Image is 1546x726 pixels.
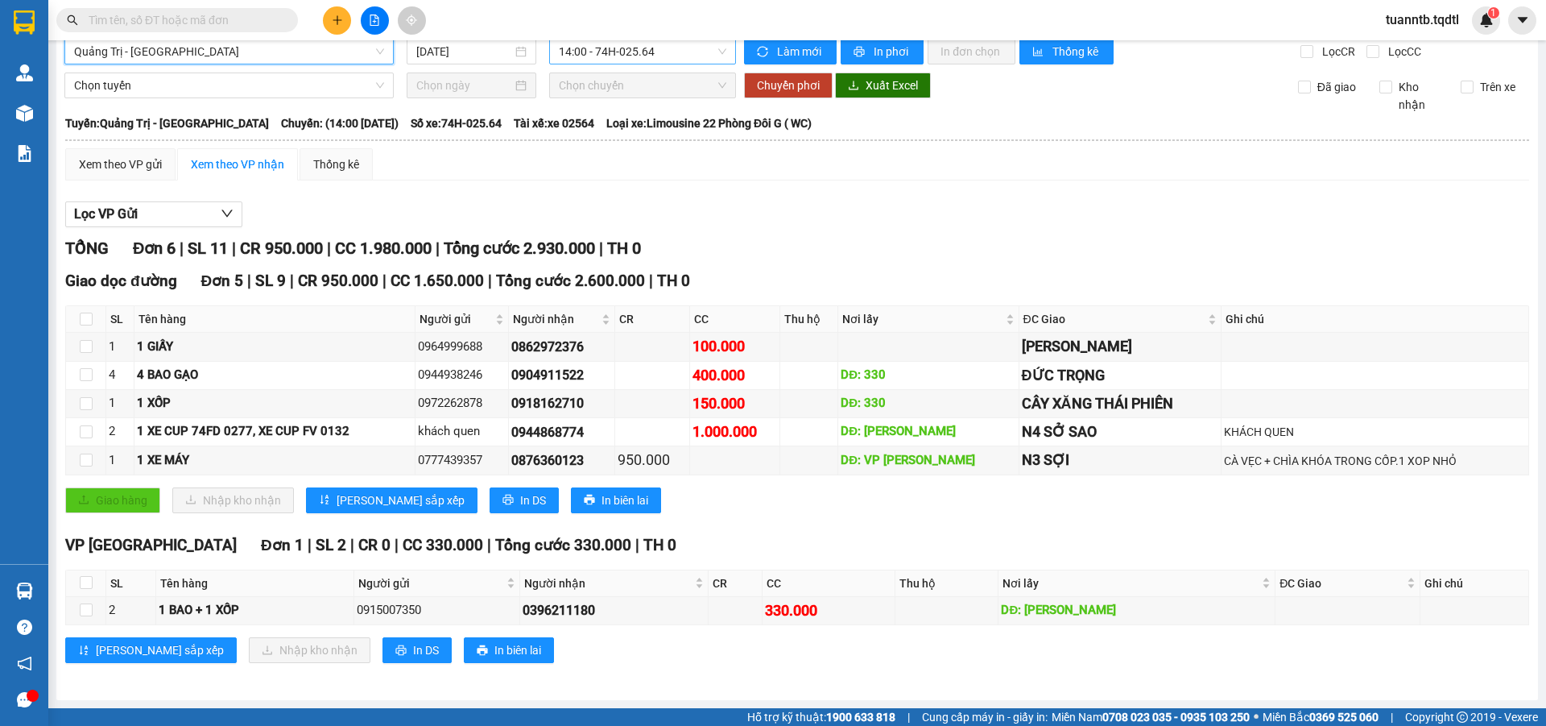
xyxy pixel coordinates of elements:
[313,156,359,173] div: Thống kê
[514,114,594,132] span: Tài xế: xe 02564
[16,64,33,81] img: warehouse-icon
[106,570,156,597] th: SL
[188,239,228,258] span: SL 11
[1382,43,1424,60] span: Lọc CC
[65,272,177,290] span: Giao dọc đường
[511,365,612,385] div: 0904911522
[841,451,1015,471] div: DĐ: VP [PERSON_NAME]
[601,492,648,509] span: In biên lai
[89,11,279,29] input: Tìm tên, số ĐT hoặc mã đơn
[156,570,354,597] th: Tên hàng
[649,272,653,290] span: |
[65,239,109,258] span: TỔNG
[418,366,506,385] div: 0944938246
[109,338,131,357] div: 1
[635,536,639,554] span: |
[1224,452,1526,470] div: CÀ VẸC + CHÌA KHÓA TRONG CỐP.1 XOP NHỎ
[922,708,1048,726] span: Cung cấp máy in - giấy in:
[606,114,812,132] span: Loại xe: Limousine 22 Phòng Đôi G ( WC)
[337,492,465,509] span: [PERSON_NAME] sắp xếp
[1052,43,1101,60] span: Thống kê
[1311,78,1362,96] span: Đã giao
[65,117,269,130] b: Tuyến: Quảng Trị - [GEOGRAPHIC_DATA]
[1373,10,1472,30] span: tuanntb.tqdtl
[249,637,370,663] button: downloadNhập kho nhận
[418,394,506,413] div: 0972262878
[361,6,389,35] button: file-add
[416,77,512,94] input: Chọn ngày
[1420,570,1529,597] th: Ghi chú
[511,393,612,413] div: 0918162710
[335,239,432,258] span: CC 1.980.000
[907,708,910,726] span: |
[74,39,384,64] span: Quảng Trị - Đà Lạt
[1279,575,1403,592] span: ĐC Giao
[159,601,351,620] div: 1 BAO + 1 XỐP
[866,77,918,94] span: Xuất Excel
[418,338,506,357] div: 0964999688
[709,570,763,597] th: CR
[826,711,895,724] strong: 1900 633 818
[757,46,771,59] span: sync
[1001,601,1272,620] div: DĐ: [PERSON_NAME]
[494,641,541,659] span: In biên lai
[109,394,131,413] div: 1
[841,39,924,64] button: printerIn phơi
[319,494,330,507] span: sort-ascending
[79,156,162,173] div: Xem theo VP gửi
[874,43,911,60] span: In phơi
[16,583,33,599] img: warehouse-icon
[841,422,1015,442] div: DĐ: [PERSON_NAME]
[306,487,477,513] button: sort-ascending[PERSON_NAME] sắp xếp
[395,536,399,554] span: |
[1508,6,1536,35] button: caret-down
[513,310,598,328] span: Người nhận
[780,306,838,333] th: Thu hộ
[382,272,386,290] span: |
[765,599,892,622] div: 330.000
[747,708,895,726] span: Hỗ trợ kỹ thuật:
[109,422,131,442] div: 2
[201,272,244,290] span: Đơn 5
[1224,423,1526,441] div: KHÁCH QUEN
[413,641,439,659] span: In DS
[1474,78,1522,96] span: Trên xe
[643,536,676,554] span: TH 0
[134,306,416,333] th: Tên hàng
[599,239,603,258] span: |
[559,73,726,97] span: Chọn chuyến
[1392,78,1449,114] span: Kho nhận
[232,239,236,258] span: |
[17,620,32,635] span: question-circle
[16,105,33,122] img: warehouse-icon
[65,487,160,513] button: uploadGiao hàng
[1490,7,1496,19] span: 1
[96,641,224,659] span: [PERSON_NAME] sắp xếp
[1052,708,1250,726] span: Miền Nam
[137,394,413,413] div: 1 XỐP
[398,6,426,35] button: aim
[1479,13,1494,27] img: icon-new-feature
[403,536,483,554] span: CC 330.000
[281,114,399,132] span: Chuyến: (14:00 [DATE])
[690,306,780,333] th: CC
[406,15,417,26] span: aim
[323,6,351,35] button: plus
[841,394,1015,413] div: DĐ: 330
[477,645,488,658] span: printer
[358,575,504,592] span: Người gửi
[444,239,595,258] span: Tổng cước 2.930.000
[14,10,35,35] img: logo-vxr
[928,39,1015,64] button: In đơn chọn
[1032,46,1046,59] span: bar-chart
[511,422,612,442] div: 0944868774
[395,645,407,658] span: printer
[496,272,645,290] span: Tổng cước 2.600.000
[1457,711,1468,723] span: copyright
[109,451,131,471] div: 1
[357,601,518,620] div: 0915007350
[350,536,354,554] span: |
[65,637,237,663] button: sort-ascending[PERSON_NAME] sắp xếp
[16,145,33,162] img: solution-icon
[1022,421,1219,443] div: N4 SỞ SAO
